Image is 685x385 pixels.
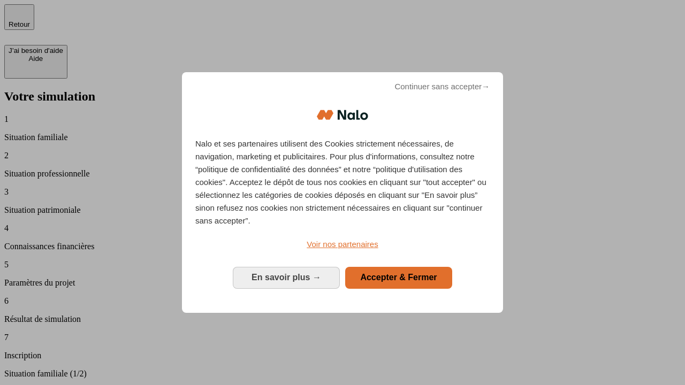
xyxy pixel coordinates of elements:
[195,238,490,251] a: Voir nos partenaires
[345,267,452,288] button: Accepter & Fermer: Accepter notre traitement des données et fermer
[252,273,321,282] span: En savoir plus →
[317,99,368,131] img: Logo
[360,273,437,282] span: Accepter & Fermer
[182,72,503,312] div: Bienvenue chez Nalo Gestion du consentement
[394,80,490,93] span: Continuer sans accepter→
[233,267,340,288] button: En savoir plus: Configurer vos consentements
[195,137,490,227] p: Nalo et ses partenaires utilisent des Cookies strictement nécessaires, de navigation, marketing e...
[307,240,378,249] span: Voir nos partenaires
